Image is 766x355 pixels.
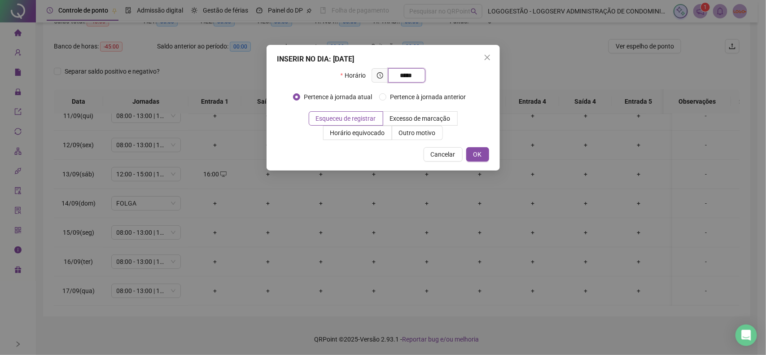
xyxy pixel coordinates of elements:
[377,72,383,79] span: clock-circle
[390,115,451,122] span: Excesso de marcação
[316,115,376,122] span: Esqueceu de registrar
[399,129,436,136] span: Outro motivo
[277,54,489,65] div: INSERIR NO DIA : [DATE]
[341,68,372,83] label: Horário
[386,92,469,102] span: Pertence à jornada anterior
[431,149,455,159] span: Cancelar
[480,50,495,65] button: Close
[300,92,376,102] span: Pertence à jornada atual
[330,129,385,136] span: Horário equivocado
[484,54,491,61] span: close
[466,147,489,162] button: OK
[424,147,463,162] button: Cancelar
[735,324,757,346] div: Open Intercom Messenger
[473,149,482,159] span: OK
